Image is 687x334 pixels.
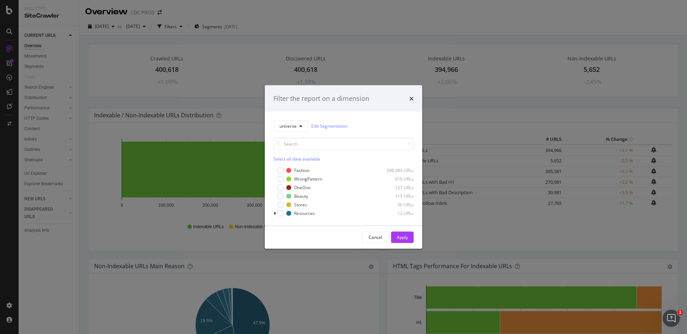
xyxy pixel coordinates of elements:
[294,202,307,208] div: Stores
[379,193,414,199] div: 115 URLs
[294,185,311,191] div: OneDior
[265,85,422,249] div: modal
[379,167,414,173] div: 398,484 URLs
[379,176,414,182] div: 916 URLs
[273,120,308,132] button: universe
[677,310,683,315] span: 1
[409,94,414,103] div: times
[663,310,680,327] iframe: Intercom live chat
[397,234,408,240] div: Apply
[311,122,348,130] a: Edit Segmentation
[362,231,388,243] button: Cancel
[279,123,297,129] span: universe
[294,193,308,199] div: Beauty
[379,185,414,191] div: 127 URLs
[391,231,414,243] button: Apply
[379,210,414,216] div: 12 URLs
[369,234,382,240] div: Cancel
[294,210,315,216] div: Resources
[379,202,414,208] div: 56 URLs
[294,176,322,182] div: WrongPattern
[273,156,414,162] div: Select all data available
[273,137,414,150] input: Search
[273,94,369,103] div: Filter the report on a dimension
[294,167,310,173] div: Fashion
